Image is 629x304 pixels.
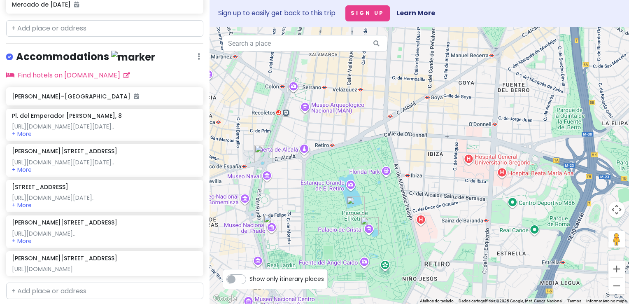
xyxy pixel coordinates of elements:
[111,51,155,63] img: marker
[12,194,198,201] div: [URL][DOMAIN_NAME][DATE]..
[134,94,139,99] i: Added to itinerary
[12,159,198,166] div: [URL][DOMAIN_NAME][DATE][DATE]..
[249,274,324,283] span: Show only itinerary places
[608,201,625,218] button: Controles da câmera no mapa
[12,147,117,155] h6: [PERSON_NAME][STREET_ADDRESS]
[12,93,198,100] h6: [PERSON_NAME]–[GEOGRAPHIC_DATA]
[12,1,198,8] h6: Mercado de [DATE]
[12,230,198,237] div: [URL][DOMAIN_NAME]..
[361,217,379,235] div: Palacio de Cristal
[420,298,454,304] button: Atalhos do teclado
[608,278,625,294] button: Diminuir o zoom
[459,299,562,303] span: Dados cartográficos ©2025 Google, Inst. Geogr. Nacional
[16,50,155,64] h4: Accommodations
[608,231,625,248] button: Arraste o Pegman até o mapa para abrir o Street View
[6,70,130,80] a: Find hotels on [DOMAIN_NAME]
[12,112,122,119] h6: Pl. del Emperador [PERSON_NAME], 8
[12,255,117,262] h6: [PERSON_NAME][STREET_ADDRESS]
[223,35,387,51] input: Search a place
[12,237,32,245] button: + More
[12,183,68,191] h6: [STREET_ADDRESS]
[12,219,117,226] h6: [PERSON_NAME][STREET_ADDRESS]
[263,215,282,233] div: Museo Nacional del Prado
[396,8,435,18] a: Learn More
[74,2,79,7] i: Added to itinerary
[6,20,203,37] input: + Add place or address
[254,145,273,163] div: Plaza de Cibeles
[212,293,239,304] img: Google
[567,299,581,303] a: Termos (abre em uma nova guia)
[12,130,32,138] button: + More
[253,282,271,300] div: Pl. del Emperador Carlos V, 8
[12,123,198,130] div: [URL][DOMAIN_NAME][DATE][DATE]..
[12,265,198,273] div: [URL][DOMAIN_NAME]
[212,293,239,304] a: Abrir esta área no Google Maps (abre uma nova janela)
[6,283,203,299] input: + Add place or address
[12,201,32,209] button: + More
[586,299,627,303] a: Informar erro no mapa
[347,196,365,215] div: El Retiro Park
[12,166,32,173] button: + More
[608,261,625,277] button: Aumentar o zoom
[345,5,390,21] button: Sign Up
